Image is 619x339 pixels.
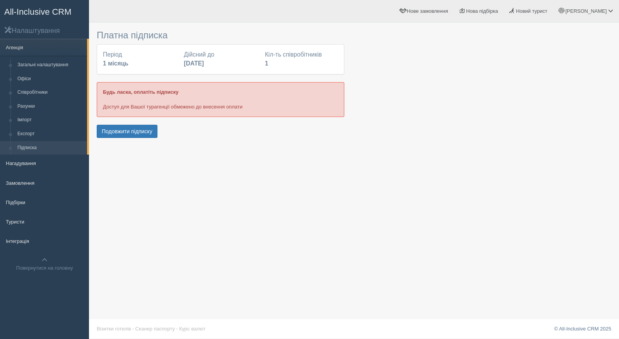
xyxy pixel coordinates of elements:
span: · [176,326,178,332]
b: 1 [265,60,268,67]
span: Новий турист [516,8,547,14]
a: All-Inclusive CRM [0,0,89,22]
div: Доступ для Вашої турагенції обмежено до внесення оплати [97,82,344,117]
a: Підписка [14,141,87,155]
a: Імпорт [14,113,87,127]
span: Нове замовлення [407,8,448,14]
a: Сканер паспорту [135,326,175,332]
div: Кіл-ть співробітників [261,50,342,68]
a: Візитки готелів [97,326,131,332]
div: Період [99,50,180,68]
b: [DATE] [184,60,204,67]
a: © All-Inclusive CRM 2025 [554,326,611,332]
b: Будь ласка, оплатіть підписку [103,89,178,95]
a: Курс валют [179,326,205,332]
a: Експорт [14,127,87,141]
span: [PERSON_NAME] [565,8,607,14]
a: Загальні налаштування [14,58,87,72]
button: Подовжити підписку [97,125,157,138]
a: Офіси [14,72,87,86]
span: Нова підбірка [466,8,498,14]
a: Рахунки [14,100,87,114]
a: Співробітники [14,86,87,100]
h3: Платна підписка [97,30,344,40]
b: 1 місяць [103,60,128,67]
div: Дійсний до [180,50,261,68]
span: All-Inclusive CRM [4,7,72,17]
span: · [132,326,134,332]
